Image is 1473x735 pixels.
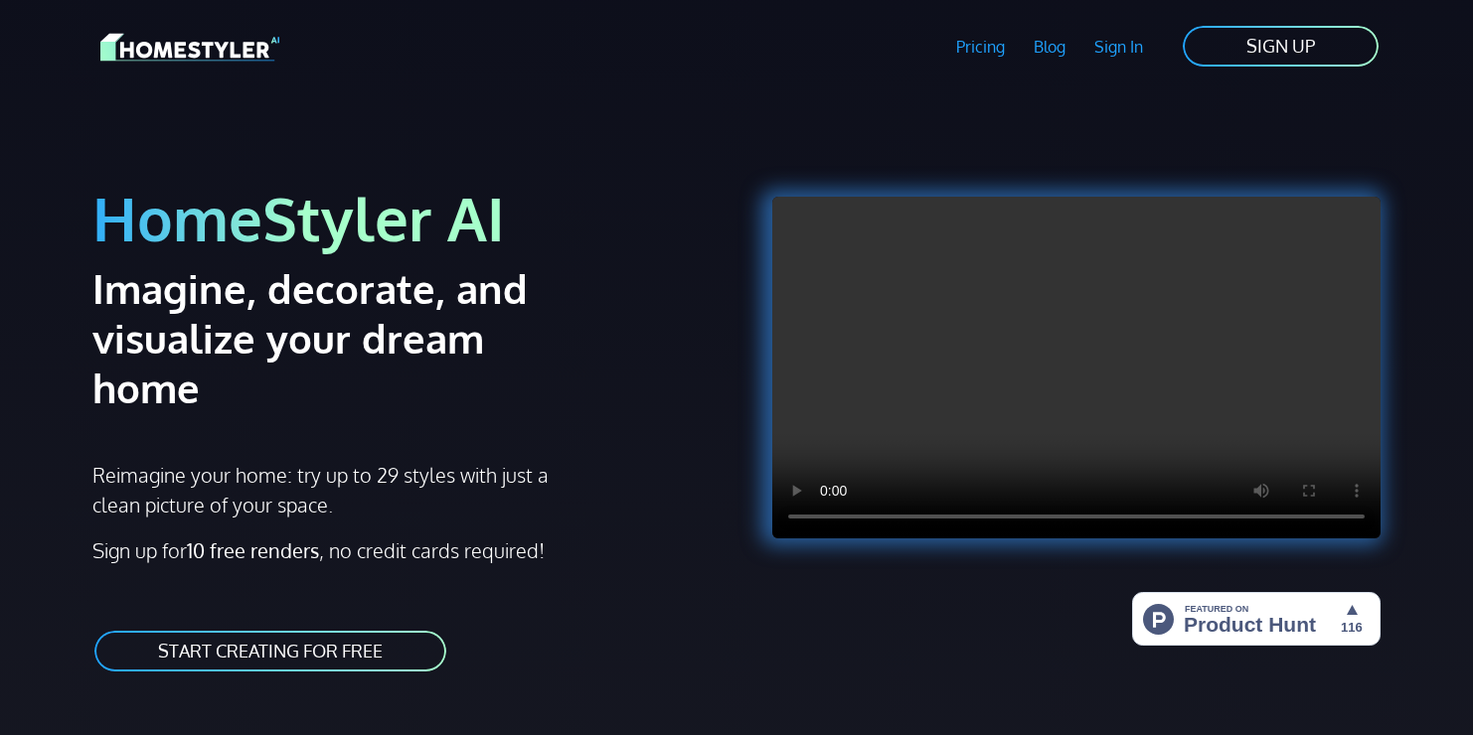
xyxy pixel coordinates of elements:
[92,535,725,565] p: Sign up for , no credit cards required!
[100,30,279,65] img: HomeStyler AI logo
[1132,592,1381,646] img: HomeStyler AI - Interior Design Made Easy: One Click to Your Dream Home | Product Hunt
[187,537,319,563] strong: 10 free renders
[942,24,1020,70] a: Pricing
[92,629,448,673] a: START CREATING FOR FREE
[1181,24,1381,69] a: SIGN UP
[92,460,567,519] p: Reimagine your home: try up to 29 styles with just a clean picture of your space.
[1019,24,1079,70] a: Blog
[1079,24,1157,70] a: Sign In
[92,181,725,255] h1: HomeStyler AI
[92,263,598,412] h2: Imagine, decorate, and visualize your dream home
